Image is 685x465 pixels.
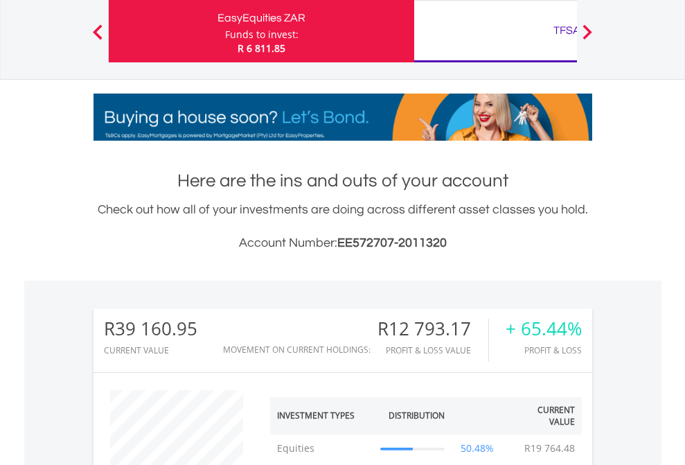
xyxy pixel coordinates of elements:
div: Profit & Loss Value [377,346,488,355]
div: R12 793.17 [377,319,488,339]
td: R19 764.48 [517,435,582,462]
div: Distribution [389,410,445,421]
div: + 65.44% [506,319,582,339]
div: R39 160.95 [104,319,197,339]
div: EasyEquities ZAR [117,8,406,28]
td: Equities [270,435,374,462]
img: EasyMortage Promotion Banner [94,94,592,141]
h1: Here are the ins and outs of your account [94,168,592,193]
div: CURRENT VALUE [104,346,197,355]
div: Check out how all of your investments are doing across different asset classes you hold. [94,200,592,253]
div: Profit & Loss [506,346,582,355]
button: Next [573,31,601,45]
th: Current Value [504,397,582,435]
button: Previous [84,31,112,45]
th: Investment Types [270,397,374,435]
span: R 6 811.85 [238,42,285,55]
span: EE572707-2011320 [337,236,447,249]
div: Movement on Current Holdings: [223,345,371,354]
h3: Account Number: [94,234,592,253]
div: Funds to invest: [225,28,299,42]
td: 50.48% [452,435,504,462]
